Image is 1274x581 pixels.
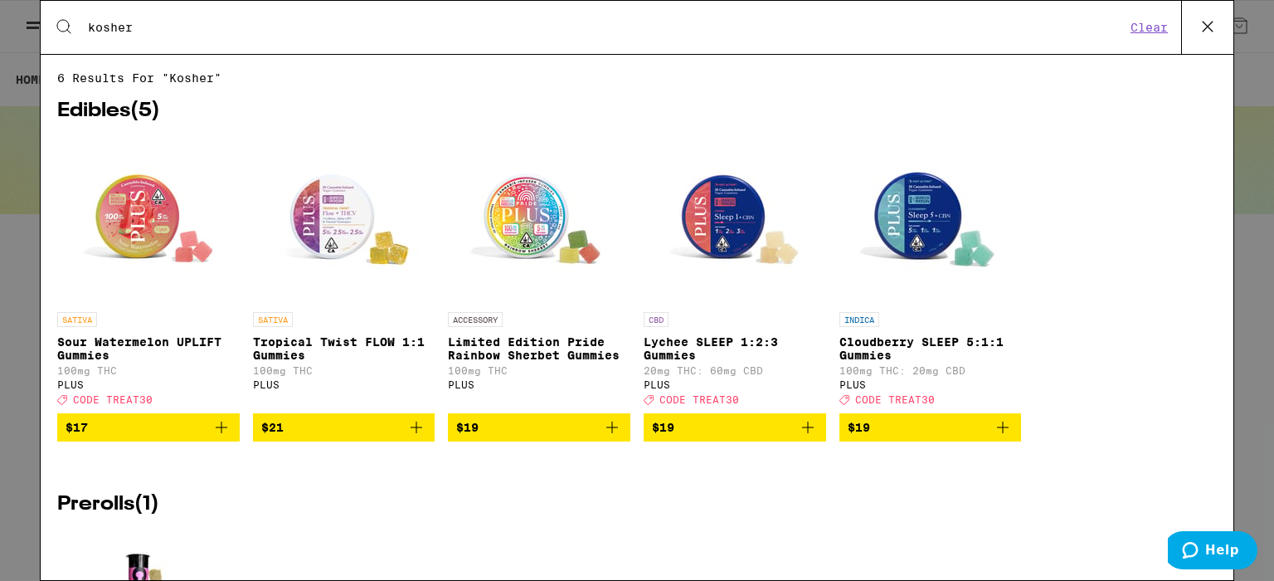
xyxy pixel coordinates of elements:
button: Add to bag [448,413,630,442]
div: PLUS [644,379,826,390]
span: CODE TREAT30 [659,394,739,405]
span: CODE TREAT30 [73,394,153,405]
span: $19 [456,421,479,434]
span: CODE TREAT30 [855,394,935,405]
p: 100mg THC [57,365,240,376]
button: Add to bag [839,413,1022,442]
h2: Prerolls ( 1 ) [57,495,1217,515]
span: $19 [652,421,674,434]
div: PLUS [448,379,630,390]
div: PLUS [253,379,435,390]
p: INDICA [839,312,879,327]
p: SATIVA [57,312,97,327]
button: Clear [1126,20,1173,35]
p: Lychee SLEEP 1:2:3 Gummies [644,335,826,362]
p: 100mg THC [448,365,630,376]
p: SATIVA [253,312,293,327]
p: CBD [644,312,669,327]
button: Add to bag [57,413,240,442]
img: PLUS - Sour Watermelon UPLIFT Gummies [66,138,231,304]
button: Add to bag [644,413,826,442]
img: PLUS - Limited Edition Pride Rainbow Sherbet Gummies [456,138,622,304]
input: Search for products & categories [87,20,1126,35]
span: $17 [66,421,88,434]
button: Add to bag [253,413,435,442]
p: ACCESSORY [448,312,503,327]
p: Limited Edition Pride Rainbow Sherbet Gummies [448,335,630,362]
a: Open page for Lychee SLEEP 1:2:3 Gummies from PLUS [644,138,826,413]
p: Tropical Twist FLOW 1:1 Gummies [253,335,435,362]
a: Open page for Tropical Twist FLOW 1:1 Gummies from PLUS [253,138,435,413]
p: 100mg THC: 20mg CBD [839,365,1022,376]
p: Cloudberry SLEEP 5:1:1 Gummies [839,335,1022,362]
p: 100mg THC [253,365,435,376]
a: Open page for Limited Edition Pride Rainbow Sherbet Gummies from PLUS [448,138,630,413]
div: PLUS [57,379,240,390]
p: Sour Watermelon UPLIFT Gummies [57,335,240,362]
img: PLUS - Lychee SLEEP 1:2:3 Gummies [652,138,818,304]
span: $21 [261,421,284,434]
iframe: Opens a widget where you can find more information [1168,531,1257,573]
p: 20mg THC: 60mg CBD [644,365,826,376]
img: PLUS - Tropical Twist FLOW 1:1 Gummies [260,138,426,304]
img: PLUS - Cloudberry SLEEP 5:1:1 Gummies [847,138,1013,304]
span: $19 [848,421,870,434]
span: 6 results for "kosher" [57,71,1217,85]
a: Open page for Sour Watermelon UPLIFT Gummies from PLUS [57,138,240,413]
a: Open page for Cloudberry SLEEP 5:1:1 Gummies from PLUS [839,138,1022,413]
div: PLUS [839,379,1022,390]
h2: Edibles ( 5 ) [57,101,1217,121]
